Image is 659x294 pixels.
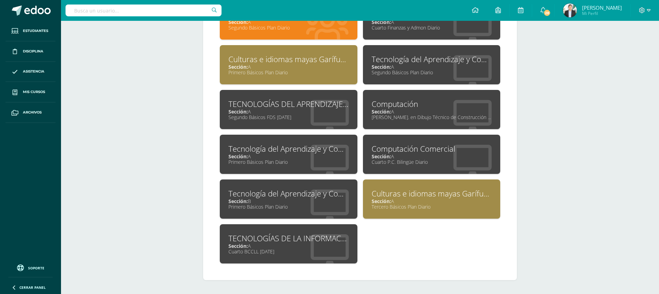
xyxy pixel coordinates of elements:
[228,198,349,204] div: B
[6,62,55,82] a: Asistencia
[19,285,46,290] span: Cerrar panel
[228,153,248,160] span: Sección:
[6,41,55,62] a: Disciplina
[228,19,248,25] span: Sección:
[8,263,53,272] a: Soporte
[582,4,622,11] span: [PERSON_NAME]
[23,110,42,115] span: Archivos
[372,19,391,25] span: Sección:
[228,243,349,249] div: A
[543,9,551,17] span: 28
[23,49,43,54] span: Disciplina
[582,10,622,16] span: Mi Perfil
[372,198,492,204] div: A
[363,90,501,129] a: ComputaciónSección:A[PERSON_NAME]. en Dibujo Técnico de Construcción Diario
[228,54,349,65] div: Culturas e idiomas mayas Garífuna y Xinca L2
[372,69,492,76] div: Segundo Básicos Plan Diario
[228,233,349,244] div: TECNOLOGÍAS DE LA INFORMACIÓN Y LA COMUNICACIÓN
[228,188,349,199] div: Tecnología del Aprendizaje y Comunicación
[372,64,492,70] div: A
[372,108,492,115] div: A
[28,266,44,270] span: Soporte
[372,99,492,109] div: Computación
[228,153,349,160] div: A
[228,64,248,70] span: Sección:
[372,24,492,31] div: Cuarto Finanzas y Admon Diario
[372,153,391,160] span: Sección:
[66,5,222,16] input: Busca un usuario...
[228,203,349,210] div: Primero Básicos Plan Diario
[228,108,248,115] span: Sección:
[23,89,45,95] span: Mis cursos
[228,19,349,25] div: A
[372,153,492,160] div: A
[228,198,248,204] span: Sección:
[220,135,357,174] a: Tecnología del Aprendizaje y ComunicaciónSección:APrimero Básicos Plan Diario
[372,114,492,120] div: [PERSON_NAME]. en Dibujo Técnico de Construcción Diario
[228,248,349,255] div: Cuarto BCCLL [DATE]
[220,45,357,84] a: Culturas e idiomas mayas Garífuna y Xinca L2Sección:APrimero Básicos Plan Diario
[228,243,248,249] span: Sección:
[563,3,577,17] img: 9c404a2ad2021673dbd18c145ee506f9.png
[228,159,349,165] div: Primero Básicos Plan Diario
[372,203,492,210] div: Tercero Básicos Plan Diario
[220,90,357,129] a: TECNOLOGÍAS DEL APRENDIZAJE Y LA COMUNICACIÓNSección:ASegundo Básicos FDS [DATE]
[372,159,492,165] div: Cuarto P.C. Bilingüe Diario
[6,82,55,102] a: Mis cursos
[372,108,391,115] span: Sección:
[228,69,349,76] div: Primero Básicos Plan Diario
[363,135,501,174] a: Computación ComercialSección:ACuarto P.C. Bilingüe Diario
[6,21,55,41] a: Estudiantes
[372,143,492,154] div: Computación Comercial
[228,114,349,120] div: Segundo Básicos FDS [DATE]
[372,188,492,199] div: Culturas e idiomas mayas Garífuna y Xinca L2
[228,99,349,109] div: TECNOLOGÍAS DEL APRENDIZAJE Y LA COMUNICACIÓN
[6,102,55,123] a: Archivos
[372,198,391,204] span: Sección:
[228,24,349,31] div: Segundo Básicos Plan Diario
[228,64,349,70] div: A
[23,69,44,74] span: Asistencia
[372,54,492,65] div: Tecnología del Aprendizaje y Comunicación
[220,224,357,263] a: TECNOLOGÍAS DE LA INFORMACIÓN Y LA COMUNICACIÓNSección:ACuarto BCCLL [DATE]
[363,45,501,84] a: Tecnología del Aprendizaje y ComunicaciónSección:ASegundo Básicos Plan Diario
[228,143,349,154] div: Tecnología del Aprendizaje y Comunicación
[228,108,349,115] div: A
[363,179,501,219] a: Culturas e idiomas mayas Garífuna y Xinca L2Sección:ATercero Básicos Plan Diario
[220,179,357,219] a: Tecnología del Aprendizaje y ComunicaciónSección:BPrimero Básicos Plan Diario
[372,64,391,70] span: Sección:
[372,19,492,25] div: A
[23,28,48,34] span: Estudiantes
